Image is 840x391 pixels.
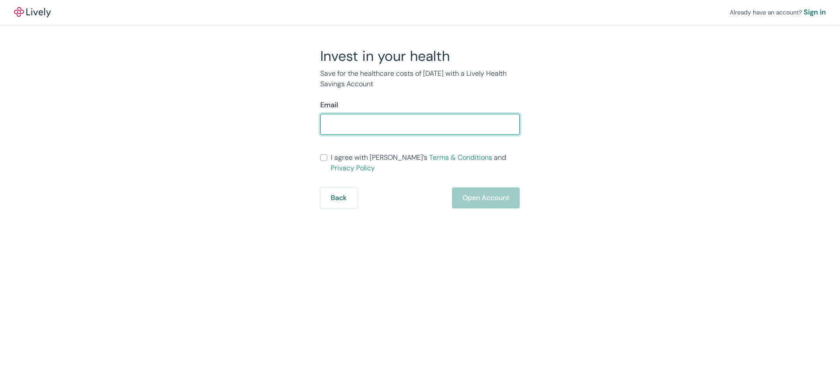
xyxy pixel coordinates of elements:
a: Terms & Conditions [429,153,492,162]
a: Privacy Policy [331,163,375,173]
h2: Invest in your health [320,47,520,65]
a: Sign in [804,7,826,18]
a: LivelyLively [14,7,51,18]
button: Back [320,187,357,208]
label: Email [320,100,338,110]
img: Lively [14,7,51,18]
span: I agree with [PERSON_NAME]’s and [331,152,520,173]
div: Already have an account? [730,7,826,18]
p: Save for the healthcare costs of [DATE] with a Lively Health Savings Account [320,68,520,89]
